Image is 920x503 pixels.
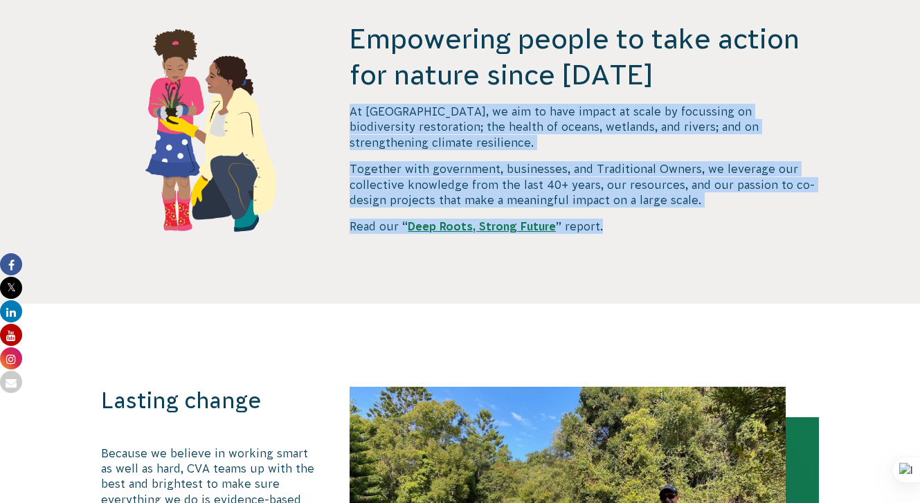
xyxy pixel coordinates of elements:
[350,219,819,234] p: Read our “ ” report.
[350,21,819,93] h4: Empowering people to take action for nature since [DATE]
[350,161,819,208] p: Together with government, businesses, and Traditional Owners, we leverage our collective knowledg...
[101,387,321,414] h3: Lasting change
[408,220,556,232] a: Deep Roots, Strong Future
[350,104,819,150] p: At [GEOGRAPHIC_DATA], we aim to have impact at scale by focussing on biodiversity restoration; th...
